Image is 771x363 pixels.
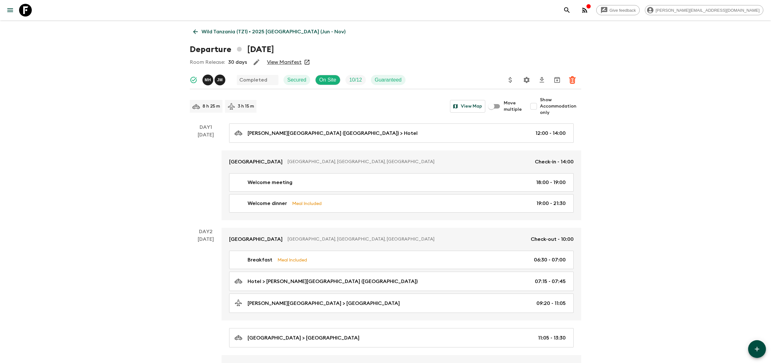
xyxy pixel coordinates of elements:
button: menu [4,4,17,16]
p: 19:00 - 21:30 [536,200,566,207]
p: [GEOGRAPHIC_DATA] [229,158,283,166]
p: [PERSON_NAME][GEOGRAPHIC_DATA] > [GEOGRAPHIC_DATA] [248,300,400,307]
p: [GEOGRAPHIC_DATA] > [GEOGRAPHIC_DATA] [248,334,359,342]
button: Archive (Completed, Cancelled or Unsynced Departures only) [551,74,563,86]
p: [GEOGRAPHIC_DATA], [GEOGRAPHIC_DATA], [GEOGRAPHIC_DATA] [288,159,530,165]
p: 06:30 - 07:00 [534,256,566,264]
svg: Synced Successfully [190,76,197,84]
p: [GEOGRAPHIC_DATA] [229,235,283,243]
p: Meal Included [277,256,307,263]
a: [PERSON_NAME][GEOGRAPHIC_DATA] ([GEOGRAPHIC_DATA]) > Hotel12:00 - 14:00 [229,123,574,143]
p: Meal Included [292,200,322,207]
span: Give feedback [606,8,639,13]
a: Wild Tanzania (TZ1) • 2025 [GEOGRAPHIC_DATA] (Jun - Nov) [190,25,349,38]
span: Move multiple [504,100,522,113]
h1: Departure [DATE] [190,43,274,56]
p: Wild Tanzania (TZ1) • 2025 [GEOGRAPHIC_DATA] (Jun - Nov) [201,28,345,36]
span: Mbasha Halfani, Joachim Mukungu [202,76,227,82]
p: 8 h 25 m [202,103,220,109]
div: [PERSON_NAME][EMAIL_ADDRESS][DOMAIN_NAME] [645,5,763,15]
a: Welcome meeting18:00 - 19:00 [229,173,574,192]
button: Delete [566,74,579,86]
a: Hotel > [PERSON_NAME][GEOGRAPHIC_DATA] ([GEOGRAPHIC_DATA])07:15 - 07:45 [229,272,574,291]
button: Download CSV [536,74,548,86]
p: Day 2 [190,228,222,235]
a: [GEOGRAPHIC_DATA][GEOGRAPHIC_DATA], [GEOGRAPHIC_DATA], [GEOGRAPHIC_DATA]Check-out - 10:00 [222,228,581,251]
a: View Manifest [267,59,302,65]
p: Completed [239,76,267,84]
span: Show Accommodation only [540,97,581,116]
span: [PERSON_NAME][EMAIL_ADDRESS][DOMAIN_NAME] [652,8,763,13]
p: 10 / 12 [349,76,362,84]
p: Welcome meeting [248,179,292,186]
p: Day 1 [190,123,222,131]
p: 30 days [228,58,247,66]
button: search adventures [561,4,573,16]
a: Give feedback [596,5,640,15]
p: On Site [319,76,336,84]
div: Trip Fill [345,75,366,85]
p: [GEOGRAPHIC_DATA], [GEOGRAPHIC_DATA], [GEOGRAPHIC_DATA] [288,236,526,242]
p: Welcome dinner [248,200,287,207]
div: [DATE] [198,131,214,220]
p: [PERSON_NAME][GEOGRAPHIC_DATA] ([GEOGRAPHIC_DATA]) > Hotel [248,129,418,137]
a: BreakfastMeal Included06:30 - 07:00 [229,251,574,269]
button: Settings [520,74,533,86]
p: Room Release: [190,58,225,66]
button: Update Price, Early Bird Discount and Costs [504,74,517,86]
p: 11:05 - 13:30 [538,334,566,342]
p: 3 h 15 m [238,103,254,109]
p: 09:20 - 11:05 [536,300,566,307]
a: [GEOGRAPHIC_DATA][GEOGRAPHIC_DATA], [GEOGRAPHIC_DATA], [GEOGRAPHIC_DATA]Check-in - 14:00 [222,150,581,173]
button: View Map [450,100,485,113]
p: 07:15 - 07:45 [535,278,566,285]
a: [GEOGRAPHIC_DATA] > [GEOGRAPHIC_DATA]11:05 - 13:30 [229,328,574,347]
p: Guaranteed [375,76,402,84]
p: Check-out - 10:00 [531,235,574,243]
div: Secured [283,75,310,85]
p: 18:00 - 19:00 [536,179,566,186]
p: Hotel > [PERSON_NAME][GEOGRAPHIC_DATA] ([GEOGRAPHIC_DATA]) [248,278,418,285]
p: 12:00 - 14:00 [536,129,566,137]
p: Check-in - 14:00 [535,158,574,166]
p: Secured [287,76,306,84]
a: [PERSON_NAME][GEOGRAPHIC_DATA] > [GEOGRAPHIC_DATA]09:20 - 11:05 [229,294,574,313]
div: On Site [315,75,340,85]
p: Breakfast [248,256,272,264]
a: Welcome dinnerMeal Included19:00 - 21:30 [229,194,574,213]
